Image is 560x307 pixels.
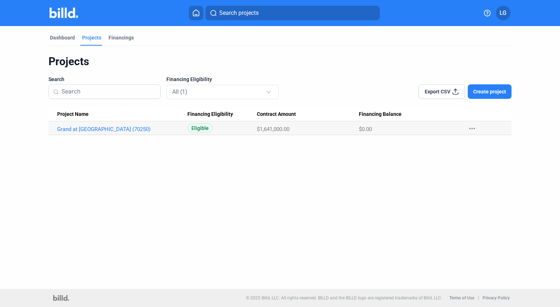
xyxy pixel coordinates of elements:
button: Search projects [205,6,380,20]
span: $0.00 [359,126,372,133]
button: Export CSV [419,84,465,99]
b: Terms of Use [449,295,474,300]
span: Export CSV [425,88,450,95]
div: Projects [48,55,512,68]
mat-icon: more_horiz [468,124,476,133]
p: | [478,295,479,300]
span: Search [48,76,64,83]
span: Search projects [219,9,259,17]
span: LG [500,9,506,17]
span: Create project [473,88,506,95]
button: Create project [468,84,512,99]
img: Billd Company Logo [50,8,78,18]
span: Eligible [187,123,213,133]
span: Project Name [57,111,89,118]
div: Financing Eligibility [187,111,257,118]
div: Financings [109,34,134,41]
img: logo [53,295,69,301]
div: Contract Amount [257,111,359,118]
span: Financing Eligibility [187,111,233,118]
b: Privacy Policy [483,295,510,300]
div: Dashboard [50,34,75,41]
span: Financing Balance [359,111,402,118]
span: $1,641,000.00 [257,126,289,133]
mat-select-trigger: All (1) [172,88,187,95]
button: LG [496,6,510,20]
div: Projects [82,34,101,41]
span: Financing Eligibility [166,76,212,83]
div: Project Name [57,111,187,118]
input: Search [61,84,156,99]
span: Contract Amount [257,111,296,118]
div: Financing Balance [359,111,461,118]
a: Grand at [GEOGRAPHIC_DATA] (70250) [57,126,184,133]
p: © 2025 Billd, LLC. All rights reserved. BILLD and the BILLD logo are registered trademarks of Bil... [246,295,442,300]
